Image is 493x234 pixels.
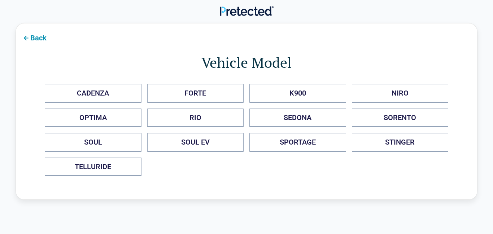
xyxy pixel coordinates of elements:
button: K900 [249,84,346,103]
button: SORENTO [352,109,449,127]
button: SOUL EV [147,133,244,152]
h1: Vehicle Model [45,52,448,72]
button: STINGER [352,133,449,152]
button: OPTIMA [45,109,141,127]
button: SOUL [45,133,141,152]
button: Back [16,29,52,45]
button: NIRO [352,84,449,103]
button: RIO [147,109,244,127]
button: SPORTAGE [249,133,346,152]
button: FORTE [147,84,244,103]
button: SEDONA [249,109,346,127]
button: CADENZA [45,84,141,103]
button: TELLURIDE [45,158,141,176]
